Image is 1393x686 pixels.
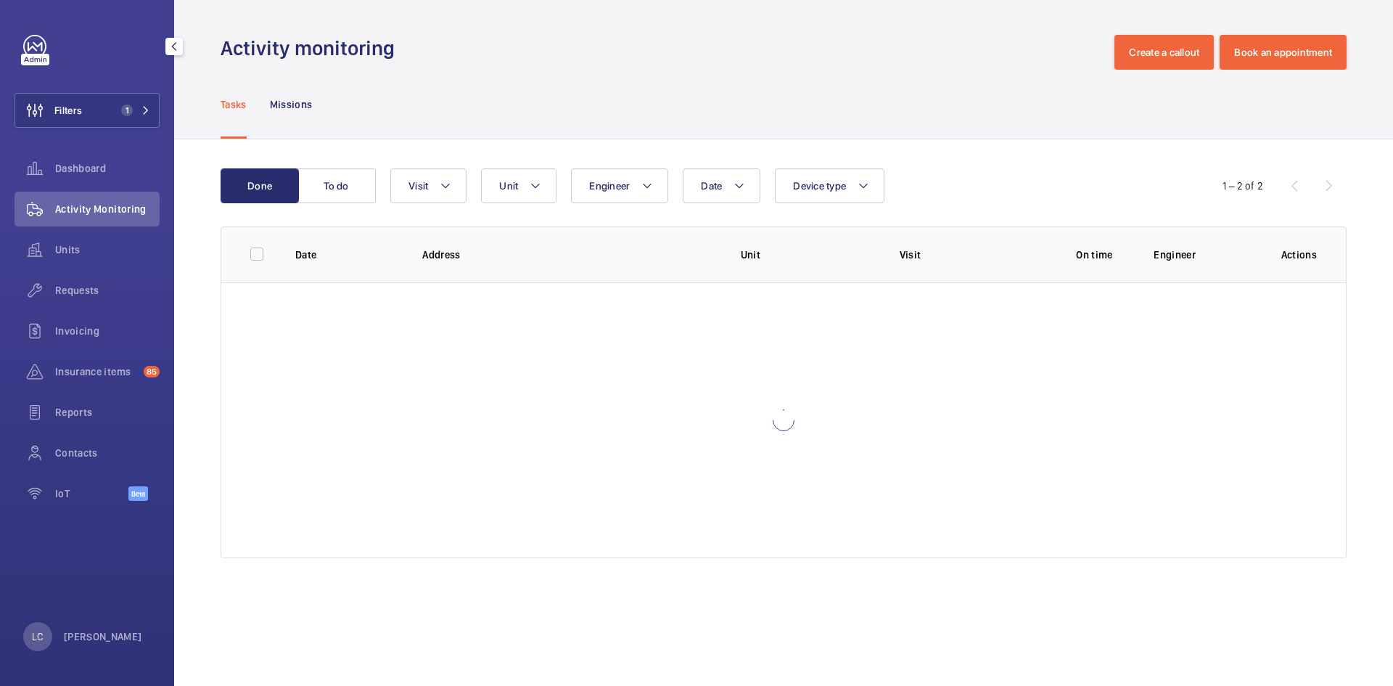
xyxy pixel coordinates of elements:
[32,629,43,644] p: LC
[775,168,884,203] button: Device type
[571,168,668,203] button: Engineer
[390,168,467,203] button: Visit
[683,168,760,203] button: Date
[221,168,299,203] button: Done
[121,105,133,116] span: 1
[55,446,160,460] span: Contacts
[900,248,1035,262] p: Visit
[793,180,846,192] span: Device type
[55,405,160,420] span: Reports
[55,324,160,338] span: Invoicing
[1154,248,1257,262] p: Engineer
[408,180,428,192] span: Visit
[741,248,876,262] p: Unit
[1281,248,1317,262] p: Actions
[55,202,160,216] span: Activity Monitoring
[55,283,160,298] span: Requests
[128,486,148,501] span: Beta
[1059,248,1130,262] p: On time
[270,97,313,112] p: Missions
[55,364,138,379] span: Insurance items
[1220,35,1347,70] button: Book an appointment
[701,180,722,192] span: Date
[221,35,403,62] h1: Activity monitoring
[481,168,556,203] button: Unit
[295,248,399,262] p: Date
[297,168,376,203] button: To do
[589,180,630,192] span: Engineer
[422,248,717,262] p: Address
[54,103,82,118] span: Filters
[1114,35,1214,70] button: Create a callout
[144,366,160,377] span: 85
[221,97,247,112] p: Tasks
[55,242,160,257] span: Units
[64,629,142,644] p: [PERSON_NAME]
[55,161,160,176] span: Dashboard
[1223,179,1263,193] div: 1 – 2 of 2
[55,486,128,501] span: IoT
[499,180,518,192] span: Unit
[15,93,160,128] button: Filters1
